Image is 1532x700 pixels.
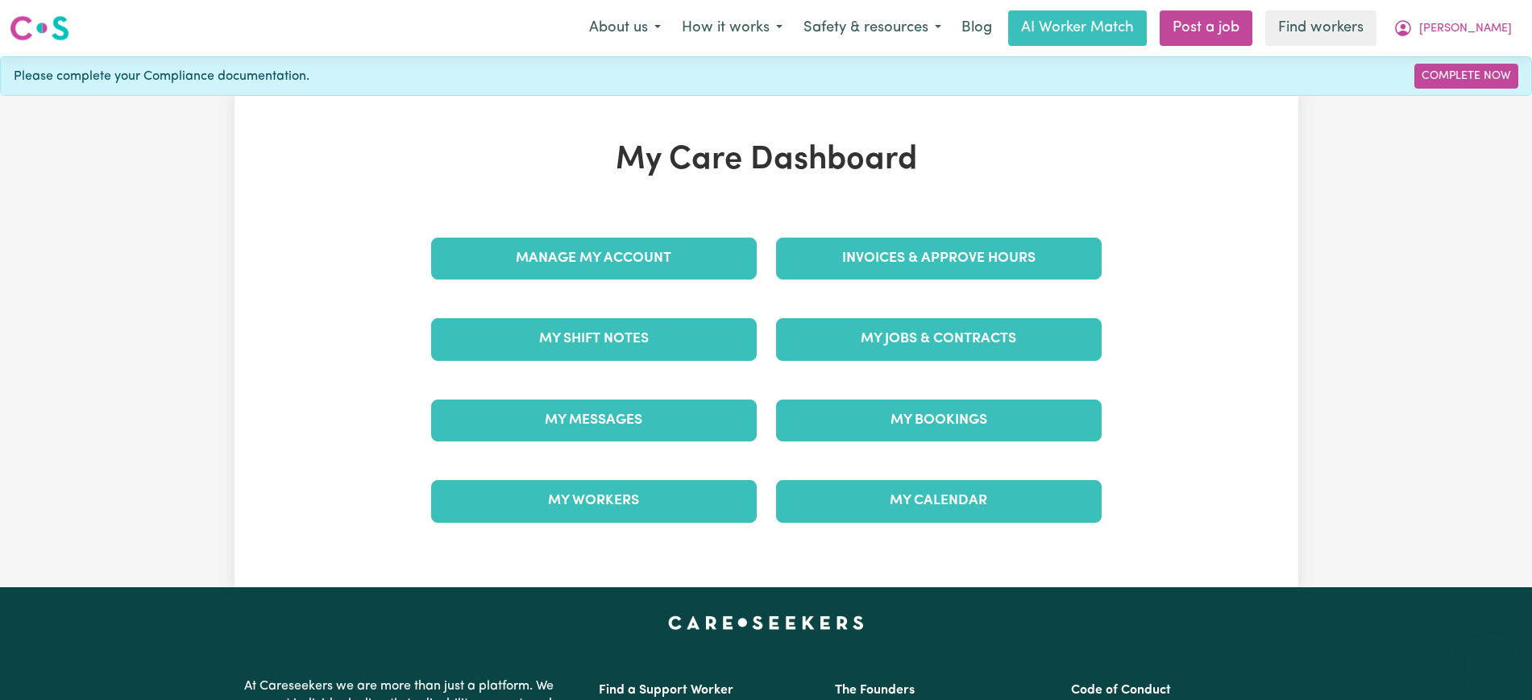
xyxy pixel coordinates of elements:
[668,616,864,629] a: Careseekers home page
[10,10,69,47] a: Careseekers logo
[421,141,1111,180] h1: My Care Dashboard
[1160,10,1252,46] a: Post a job
[1265,10,1376,46] a: Find workers
[776,318,1102,360] a: My Jobs & Contracts
[579,11,671,45] button: About us
[14,67,309,86] span: Please complete your Compliance documentation.
[431,400,757,441] a: My Messages
[952,10,1002,46] a: Blog
[10,14,69,43] img: Careseekers logo
[671,11,793,45] button: How it works
[431,318,757,360] a: My Shift Notes
[776,480,1102,522] a: My Calendar
[776,238,1102,280] a: Invoices & Approve Hours
[776,400,1102,441] a: My Bookings
[599,684,733,697] a: Find a Support Worker
[431,238,757,280] a: Manage My Account
[793,11,952,45] button: Safety & resources
[1419,20,1512,38] span: [PERSON_NAME]
[431,480,757,522] a: My Workers
[835,684,915,697] a: The Founders
[1383,11,1522,45] button: My Account
[1468,636,1519,687] iframe: Button to launch messaging window
[1008,10,1147,46] a: AI Worker Match
[1071,684,1171,697] a: Code of Conduct
[1414,64,1518,89] a: Complete Now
